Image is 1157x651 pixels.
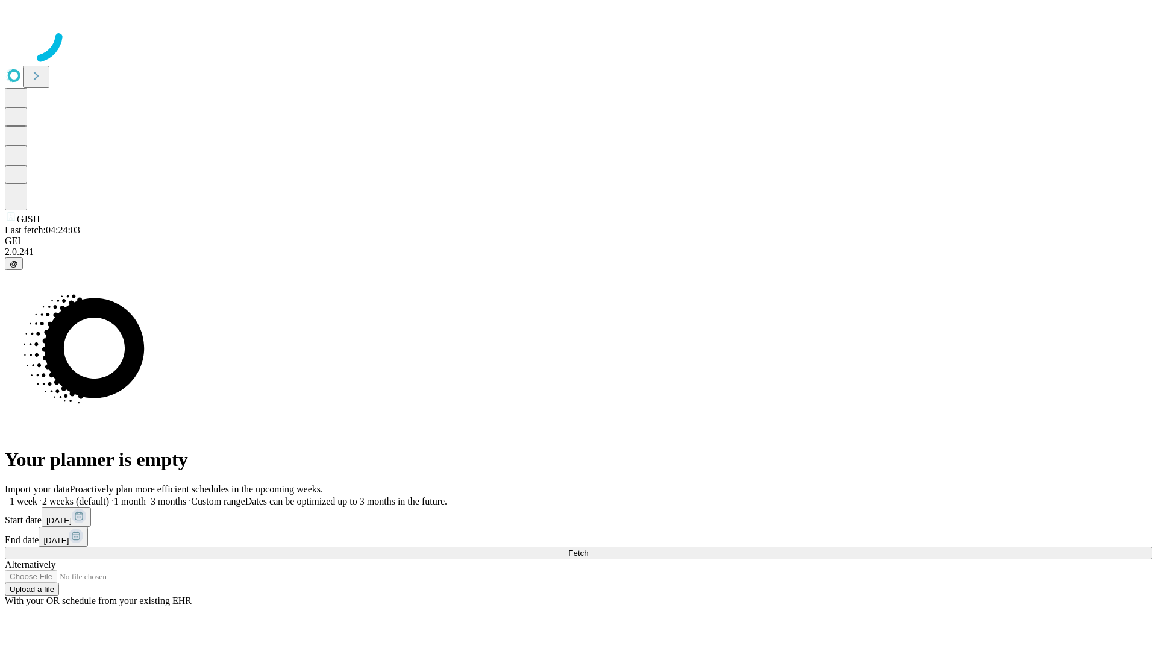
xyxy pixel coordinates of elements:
[5,507,1152,527] div: Start date
[5,257,23,270] button: @
[5,225,80,235] span: Last fetch: 04:24:03
[43,536,69,545] span: [DATE]
[5,547,1152,559] button: Fetch
[17,214,40,224] span: GJSH
[191,496,245,506] span: Custom range
[5,583,59,596] button: Upload a file
[39,527,88,547] button: [DATE]
[114,496,146,506] span: 1 month
[10,259,18,268] span: @
[5,484,70,494] span: Import your data
[5,559,55,570] span: Alternatively
[46,516,72,525] span: [DATE]
[151,496,186,506] span: 3 months
[5,247,1152,257] div: 2.0.241
[245,496,447,506] span: Dates can be optimized up to 3 months in the future.
[10,496,37,506] span: 1 week
[568,549,588,558] span: Fetch
[5,236,1152,247] div: GEI
[70,484,323,494] span: Proactively plan more efficient schedules in the upcoming weeks.
[5,527,1152,547] div: End date
[5,448,1152,471] h1: Your planner is empty
[42,507,91,527] button: [DATE]
[42,496,109,506] span: 2 weeks (default)
[5,596,192,606] span: With your OR schedule from your existing EHR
